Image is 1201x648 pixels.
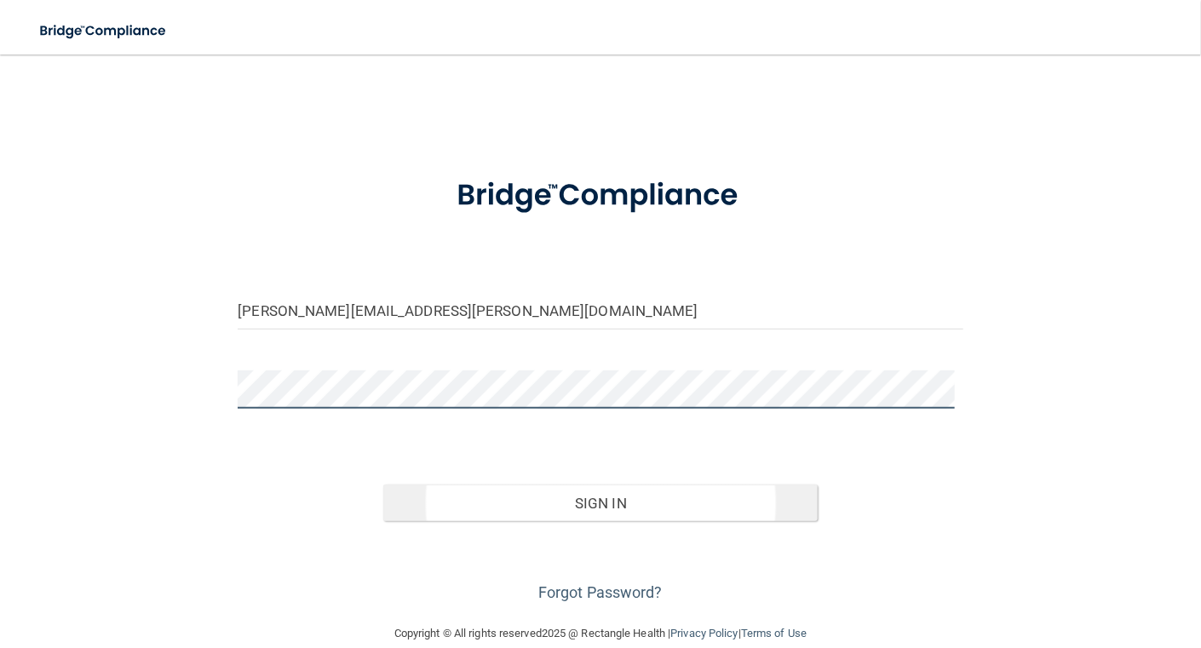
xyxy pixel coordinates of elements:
img: bridge_compliance_login_screen.278c3ca4.svg [426,157,776,235]
a: Terms of Use [741,627,807,639]
a: Privacy Policy [670,627,738,639]
a: Forgot Password? [538,583,663,601]
input: Email [238,291,963,330]
button: Sign In [383,485,819,522]
img: bridge_compliance_login_screen.278c3ca4.svg [26,14,182,49]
